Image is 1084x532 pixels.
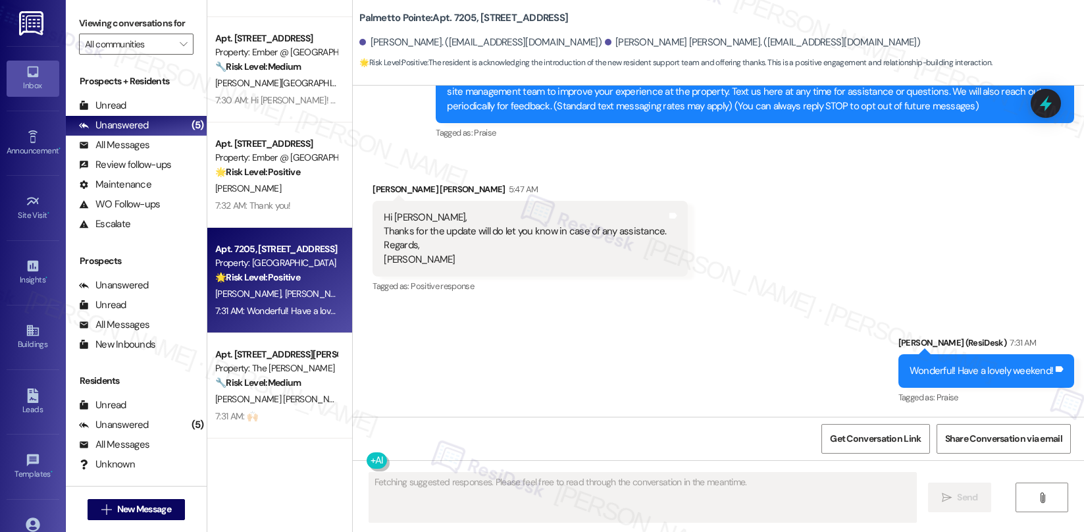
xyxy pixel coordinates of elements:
span: Send [957,491,977,504]
img: ResiDesk Logo [19,11,46,36]
button: Get Conversation Link [821,424,929,454]
div: Apt. 7205, [STREET_ADDRESS] [215,242,337,256]
i:  [942,492,952,503]
div: Unanswered [79,119,149,132]
div: Tagged as: [373,277,687,296]
a: Insights • [7,255,59,290]
div: Unanswered [79,418,149,432]
div: [PERSON_NAME] (ResiDesk) [898,336,1074,354]
b: Palmetto Pointe: Apt. 7205, [STREET_ADDRESS] [359,11,568,25]
span: New Message [117,502,171,516]
div: Apt. [STREET_ADDRESS][PERSON_NAME] [215,348,337,361]
div: Property: [GEOGRAPHIC_DATA] [215,256,337,270]
button: Send [928,483,992,512]
strong: 🌟 Risk Level: Positive [359,57,427,68]
i:  [180,39,187,49]
input: All communities [85,34,172,55]
div: Property: Ember @ [GEOGRAPHIC_DATA] [215,45,337,59]
div: Hi [PERSON_NAME], Thanks for the update will do let you know in case of any assistance. Regards, ... [384,211,666,267]
div: Unknown [79,458,135,471]
span: • [59,144,61,153]
div: (5) [188,415,207,435]
span: • [47,209,49,218]
div: Unanswered [79,279,149,292]
div: Apt. [STREET_ADDRESS] [215,32,337,45]
strong: 🌟 Risk Level: Positive [215,271,300,283]
div: Property: Ember @ [GEOGRAPHIC_DATA] [215,151,337,165]
div: Unread [79,298,126,312]
div: 7:31 AM: 🙌🏻 [215,410,257,422]
a: Templates • [7,449,59,485]
span: [PERSON_NAME] [PERSON_NAME] [215,393,349,405]
div: [PERSON_NAME]. ([EMAIL_ADDRESS][DOMAIN_NAME]) [359,36,602,49]
span: • [45,273,47,282]
span: Positive response [411,280,474,292]
button: Share Conversation via email [937,424,1071,454]
div: Property: The [PERSON_NAME] [215,361,337,375]
button: New Message [88,499,185,520]
div: 5:47 AM [505,182,538,196]
a: Leads [7,385,59,420]
span: Praise [474,127,496,138]
span: [PERSON_NAME] [285,288,351,300]
div: Tagged as: [436,123,1074,142]
div: Tagged as: [898,388,1074,407]
div: Review follow-ups [79,158,171,172]
div: All Messages [79,138,149,152]
div: All Messages [79,318,149,332]
div: Hi [PERSON_NAME] and [PERSON_NAME]! I'm on the new offsite Resident Support Team for [GEOGRAPHIC_... [447,71,1053,113]
a: Buildings [7,319,59,355]
span: [PERSON_NAME][GEOGRAPHIC_DATA] [215,77,369,89]
span: • [51,467,53,477]
i:  [1037,492,1047,503]
div: Residents [66,374,207,388]
div: 7:31 AM: Wonderful! Have a lovely weekend! [215,305,381,317]
strong: 🔧 Risk Level: Medium [215,61,301,72]
div: Apt. [STREET_ADDRESS] [215,137,337,151]
label: Viewing conversations for [79,13,194,34]
strong: 🔧 Risk Level: Medium [215,377,301,388]
div: Maintenance [79,178,151,192]
div: 7:30 AM: Hi [PERSON_NAME]! Thanks for sending your proof of insurance. Is this the first time you... [215,94,738,106]
div: [PERSON_NAME] [PERSON_NAME] [373,182,687,201]
span: : The resident is acknowledging the introduction of the new resident support team and offering th... [359,56,992,70]
span: Share Conversation via email [945,432,1062,446]
div: [PERSON_NAME] [PERSON_NAME]. ([EMAIL_ADDRESS][DOMAIN_NAME]) [605,36,920,49]
div: All Messages [79,438,149,452]
strong: 🌟 Risk Level: Positive [215,166,300,178]
div: Unread [79,99,126,113]
i:  [101,504,111,515]
span: [PERSON_NAME] [215,182,281,194]
div: 7:31 AM [1006,336,1036,350]
div: Wonderful! Have a lovely weekend! [910,364,1053,378]
textarea: Fetching suggested responses. Please feel free to read through the conversation in the meantime. [369,473,916,522]
div: Escalate [79,217,130,231]
a: Inbox [7,61,59,96]
div: WO Follow-ups [79,198,160,211]
div: Prospects + Residents [66,74,207,88]
div: (5) [188,115,207,136]
div: 7:32 AM: Thank you! [215,199,291,211]
span: [PERSON_NAME] [215,288,285,300]
div: Unread [79,398,126,412]
a: Site Visit • [7,190,59,226]
span: Get Conversation Link [830,432,921,446]
div: New Inbounds [79,338,155,352]
span: Praise [937,392,958,403]
div: Prospects [66,254,207,268]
